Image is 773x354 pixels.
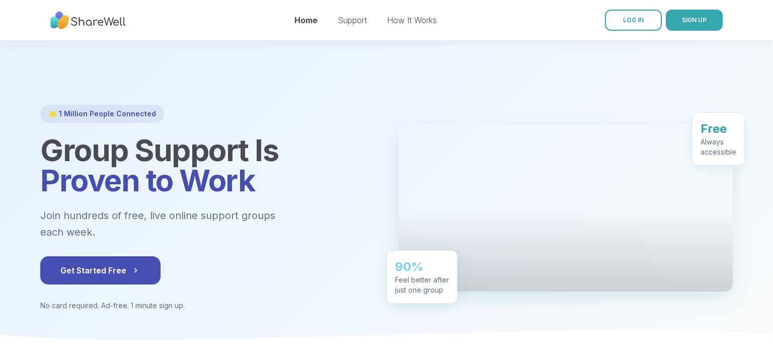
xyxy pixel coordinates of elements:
div: 🌟 1 Million People Connected [40,105,164,123]
p: No card required. Ad-free. 1 minute sign up. [40,301,374,311]
span: Get Started Free [60,264,140,276]
h1: Group Support Is [40,135,374,195]
img: ShareWell Nav Logo [50,7,126,34]
span: LOG IN [623,16,644,24]
span: SIGN UP [682,16,707,24]
span: Proven to Work [40,162,255,198]
div: Free [701,120,736,136]
div: 90% [395,258,449,274]
a: Home [294,15,318,25]
p: Join hundreds of free, live online support groups each week. [40,207,330,240]
div: Always accessible [701,136,736,157]
a: LOG IN [605,10,662,31]
button: SIGN UP [666,10,723,31]
a: How It Works [387,15,437,25]
a: Support [338,15,367,25]
button: Get Started Free [40,256,161,285]
div: Feel better after just one group [395,274,449,295]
